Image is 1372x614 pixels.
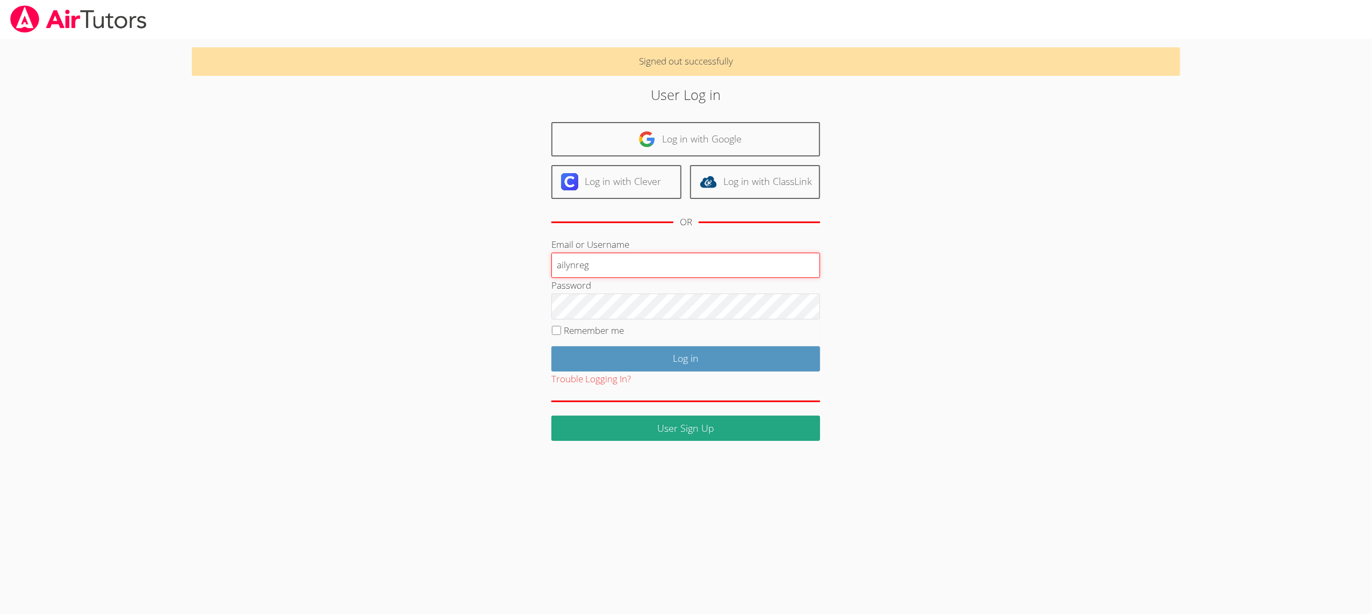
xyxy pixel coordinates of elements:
input: Log in [551,346,820,372]
label: Email or Username [551,238,629,251]
img: airtutors_banner-c4298cdbf04f3fff15de1276eac7730deb9818008684d7c2e4769d2f7ddbe033.png [9,5,148,33]
img: classlink-logo-d6bb404cc1216ec64c9a2012d9dc4662098be43eaf13dc465df04b49fa7ab582.svg [700,173,717,190]
a: Log in with Clever [551,165,681,199]
button: Trouble Logging In? [551,372,631,387]
label: Remember me [564,324,624,337]
img: clever-logo-6eab21bc6e7a338710f1a6ff85c0baf02591cd810cc4098c63d3a4b26e2feb20.svg [561,173,578,190]
label: Password [551,279,591,291]
h2: User Log in [315,84,1057,105]
a: Log in with ClassLink [690,165,820,199]
a: Log in with Google [551,122,820,156]
a: User Sign Up [551,416,820,441]
p: Signed out successfully [192,47,1180,76]
img: google-logo-50288ca7cdecda66e5e0955fdab243c47b7ad437acaf1139b6f446037453330a.svg [638,131,656,148]
div: OR [680,215,692,230]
